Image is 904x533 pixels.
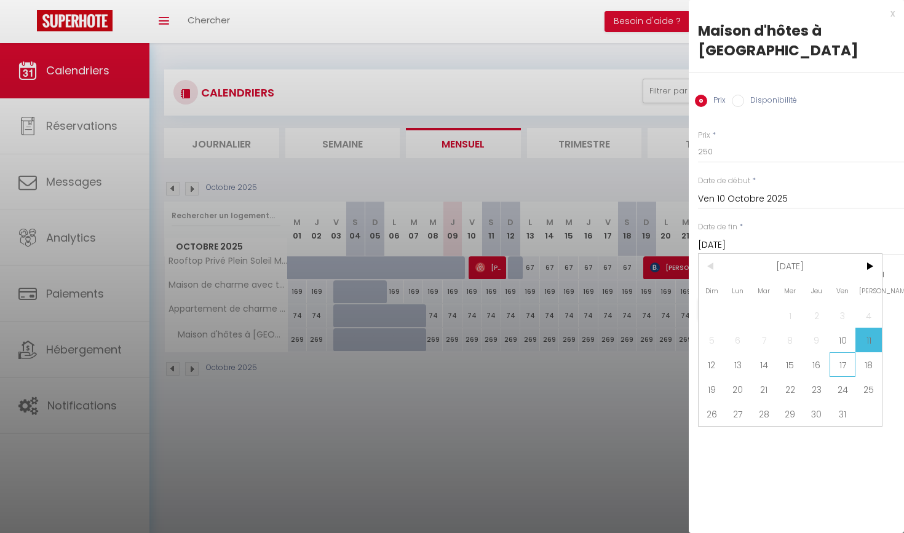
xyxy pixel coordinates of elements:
[803,401,830,426] span: 30
[751,352,777,377] span: 14
[855,278,882,303] span: [PERSON_NAME]
[725,278,751,303] span: Lun
[830,401,856,426] span: 31
[725,377,751,401] span: 20
[751,401,777,426] span: 28
[830,352,856,377] span: 17
[830,278,856,303] span: Ven
[751,377,777,401] span: 21
[699,352,725,377] span: 12
[751,278,777,303] span: Mar
[855,254,882,278] span: >
[699,401,725,426] span: 26
[699,278,725,303] span: Dim
[855,303,882,328] span: 4
[803,352,830,377] span: 16
[777,401,804,426] span: 29
[751,328,777,352] span: 7
[698,21,895,60] div: Maison d'hôtes à [GEOGRAPHIC_DATA]
[803,278,830,303] span: Jeu
[777,352,804,377] span: 15
[689,6,895,21] div: x
[744,95,797,108] label: Disponibilité
[725,254,856,278] span: [DATE]
[855,377,882,401] span: 25
[725,328,751,352] span: 6
[855,328,882,352] span: 11
[803,328,830,352] span: 9
[707,95,726,108] label: Prix
[803,377,830,401] span: 23
[830,303,856,328] span: 3
[830,377,856,401] span: 24
[698,221,737,233] label: Date de fin
[777,328,804,352] span: 8
[855,352,882,377] span: 18
[830,328,856,352] span: 10
[699,328,725,352] span: 5
[699,377,725,401] span: 19
[699,254,725,278] span: <
[725,352,751,377] span: 13
[777,377,804,401] span: 22
[698,175,750,187] label: Date de début
[725,401,751,426] span: 27
[803,303,830,328] span: 2
[777,278,804,303] span: Mer
[777,303,804,328] span: 1
[698,130,710,141] label: Prix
